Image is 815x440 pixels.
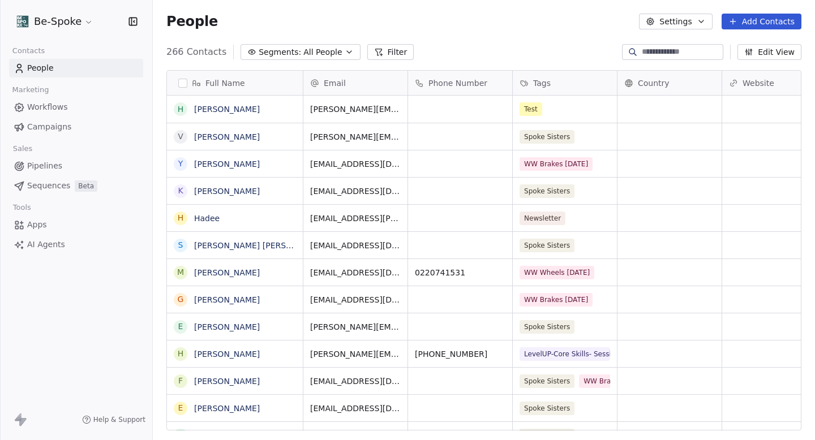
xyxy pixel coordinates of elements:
[194,350,260,359] a: [PERSON_NAME]
[743,77,774,89] span: Website
[533,77,551,89] span: Tags
[310,186,401,197] span: [EMAIL_ADDRESS][DOMAIN_NAME]
[194,187,260,196] a: [PERSON_NAME]
[520,102,542,116] span: Test
[520,184,574,198] span: Spoke Sisters
[520,239,574,252] span: Spoke Sisters
[9,157,143,175] a: Pipelines
[7,42,50,59] span: Contacts
[520,320,574,334] span: Spoke Sisters
[310,103,401,115] span: [PERSON_NAME][EMAIL_ADDRESS][DOMAIN_NAME]
[178,402,183,414] div: E
[9,235,143,254] a: AI Agents
[194,404,260,413] a: [PERSON_NAME]
[34,14,81,29] span: Be-Spoke
[310,321,401,333] span: [PERSON_NAME][EMAIL_ADDRESS][DOMAIN_NAME]
[303,46,342,58] span: All People
[14,12,96,31] button: Be-Spoke
[310,403,401,414] span: [EMAIL_ADDRESS][DOMAIN_NAME]
[93,415,145,424] span: Help & Support
[178,185,183,197] div: K
[27,160,62,172] span: Pipelines
[178,348,184,360] div: H
[415,267,505,278] span: 0220741531
[9,59,143,77] a: People
[520,130,574,144] span: Spoke Sisters
[9,98,143,117] a: Workflows
[178,103,184,115] div: H
[310,131,401,143] span: [PERSON_NAME][EMAIL_ADDRESS][DOMAIN_NAME]
[8,199,36,216] span: Tools
[617,71,722,95] div: Country
[194,214,220,223] a: Hadee
[82,415,145,424] a: Help & Support
[520,402,574,415] span: Spoke Sisters
[194,377,260,386] a: [PERSON_NAME]
[205,77,245,89] span: Full Name
[194,431,260,440] a: [PERSON_NAME]
[167,71,303,95] div: Full Name
[303,71,407,95] div: Email
[7,81,54,98] span: Marketing
[9,215,143,234] a: Apps
[27,239,65,251] span: AI Agents
[27,121,71,133] span: Campaigns
[639,14,712,29] button: Settings
[178,158,183,170] div: Y
[178,212,184,224] div: H
[324,77,346,89] span: Email
[367,44,414,60] button: Filter
[638,77,670,89] span: Country
[310,213,401,224] span: [EMAIL_ADDRESS][PERSON_NAME][DOMAIN_NAME]
[520,212,565,225] span: Newsletter
[194,268,260,277] a: [PERSON_NAME]
[177,266,184,278] div: M
[27,62,54,74] span: People
[178,294,184,305] div: G
[520,347,610,361] span: LevelUP-Core Skills- Session 4-[DATE]
[520,293,593,307] span: WW Brakes [DATE]
[167,96,303,431] div: grid
[520,374,574,388] span: Spoke Sisters
[579,374,652,388] span: WW Brakes [DATE]
[310,348,401,360] span: [PERSON_NAME][EMAIL_ADDRESS][DOMAIN_NAME]
[166,45,226,59] span: 266 Contacts
[194,241,328,250] a: [PERSON_NAME] [PERSON_NAME]
[9,176,143,195] a: SequencesBeta
[178,375,183,387] div: F
[520,157,593,171] span: WW Brakes [DATE]
[178,321,183,333] div: E
[310,267,401,278] span: [EMAIL_ADDRESS][DOMAIN_NAME]
[8,140,37,157] span: Sales
[178,239,183,251] div: S
[194,105,260,114] a: [PERSON_NAME]
[408,71,512,95] div: Phone Number
[194,295,260,304] a: [PERSON_NAME]
[737,44,801,60] button: Edit View
[428,77,487,89] span: Phone Number
[259,46,301,58] span: Segments:
[27,180,70,192] span: Sequences
[194,159,260,169] a: [PERSON_NAME]
[166,13,218,30] span: People
[415,348,505,360] span: [PHONE_NUMBER]
[310,240,401,251] span: [EMAIL_ADDRESS][DOMAIN_NAME]
[194,132,260,141] a: [PERSON_NAME]
[16,15,29,28] img: Facebook%20profile%20picture.png
[310,158,401,170] span: [EMAIL_ADDRESS][DOMAIN_NAME]
[27,101,68,113] span: Workflows
[513,71,617,95] div: Tags
[194,322,260,331] a: [PERSON_NAME]
[310,376,401,387] span: [EMAIL_ADDRESS][DOMAIN_NAME]
[75,180,97,192] span: Beta
[27,219,47,231] span: Apps
[9,118,143,136] a: Campaigns
[178,131,183,143] div: V
[310,294,401,305] span: [EMAIL_ADDRESS][DOMAIN_NAME]
[722,14,801,29] button: Add Contacts
[520,266,594,279] span: WW Wheels [DATE]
